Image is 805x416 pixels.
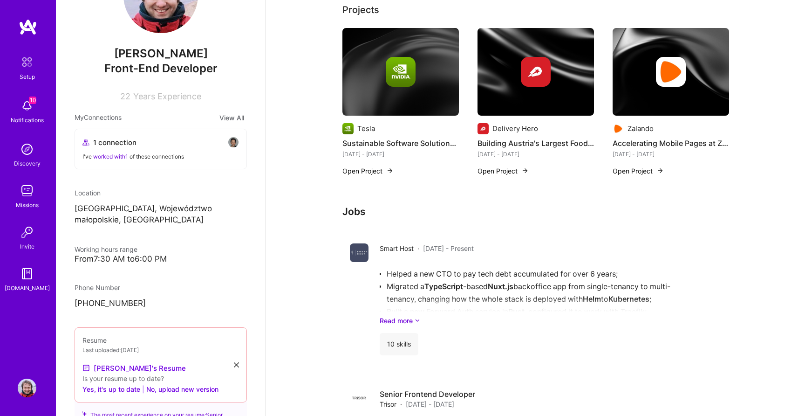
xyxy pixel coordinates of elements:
p: [GEOGRAPHIC_DATA], Województwo małopolskie, [GEOGRAPHIC_DATA] [75,203,247,226]
span: · [400,399,402,409]
span: 1 connection [93,138,136,147]
img: cover [613,28,729,116]
i: icon Collaborator [82,139,89,146]
button: View All [217,112,247,123]
div: I've of these connections [82,152,239,161]
div: Last uploaded: [DATE] [82,345,239,355]
button: Yes, it's up to date [82,383,140,395]
img: Resume [82,364,90,372]
img: logo [19,19,37,35]
div: Notifications [11,115,44,125]
img: Company logo [350,243,368,262]
div: Projects [342,3,379,17]
a: Read more [380,316,722,326]
span: · [417,243,419,253]
img: Company logo [656,57,686,87]
img: setup [17,52,37,72]
span: 10 [29,97,36,104]
button: Open Project [613,166,664,176]
span: Phone Number [75,284,120,291]
h4: Building Austria's Largest Food Platform at Delivery Hero [478,137,594,149]
div: [DATE] - [DATE] [613,149,729,159]
img: Company logo [613,123,624,134]
img: Invite [18,223,36,242]
img: bell [18,97,36,115]
div: [DATE] - [DATE] [478,149,594,159]
div: 10 skills [380,333,418,355]
img: cover [478,28,594,116]
h4: Senior Frontend Developer [380,389,475,399]
img: cover [342,28,459,116]
div: Is your resume up to date? [82,374,239,383]
img: Company logo [386,57,416,87]
img: discovery [18,140,36,159]
img: User Avatar [18,379,36,397]
i: icon ArrowDownSecondaryDark [415,316,420,326]
span: [DATE] - [DATE] [406,399,454,409]
img: Company logo [478,123,489,134]
span: [DATE] - Present [423,243,474,253]
img: arrow-right [521,167,529,174]
span: Front-End Developer [104,62,218,75]
h3: Jobs [342,206,729,217]
span: | [142,384,144,394]
div: Invite [20,242,34,251]
img: teamwork [18,181,36,200]
img: Company logo [521,57,551,87]
img: arrow-right [386,167,394,174]
img: guide book [18,264,36,283]
div: Missions [16,200,39,210]
span: Smart Host [380,243,414,253]
div: [DATE] - [DATE] [342,149,459,159]
i: icon Close [234,362,239,367]
span: Years Experience [133,91,201,101]
div: Location [75,188,247,198]
div: [DOMAIN_NAME] [5,283,50,293]
span: [PERSON_NAME] [75,47,247,61]
img: Company logo [342,123,354,134]
h4: Sustainable Software Solutions at Tesla [342,137,459,149]
span: Working hours range [75,245,137,253]
a: [PERSON_NAME]'s Resume [82,362,186,374]
img: arrow-right [656,167,664,174]
div: Delivery Hero [492,124,538,133]
span: Resume [82,336,107,344]
div: From 7:30 AM to 6:00 PM [75,254,247,264]
span: 22 [120,91,130,101]
div: Setup [20,72,35,82]
span: Trisor [380,399,396,409]
img: avatar [228,137,239,148]
h4: Accelerating Mobile Pages at Zalando SE [613,137,729,149]
span: worked with 1 [93,153,128,160]
div: Discovery [14,159,41,168]
div: Zalando [628,124,654,133]
button: Open Project [342,166,394,176]
button: Open Project [478,166,529,176]
p: [PHONE_NUMBER] [75,298,247,309]
span: My Connections [75,112,122,123]
button: No, upload new version [146,383,218,395]
div: Tesla [357,124,375,133]
img: Company logo [350,389,368,408]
